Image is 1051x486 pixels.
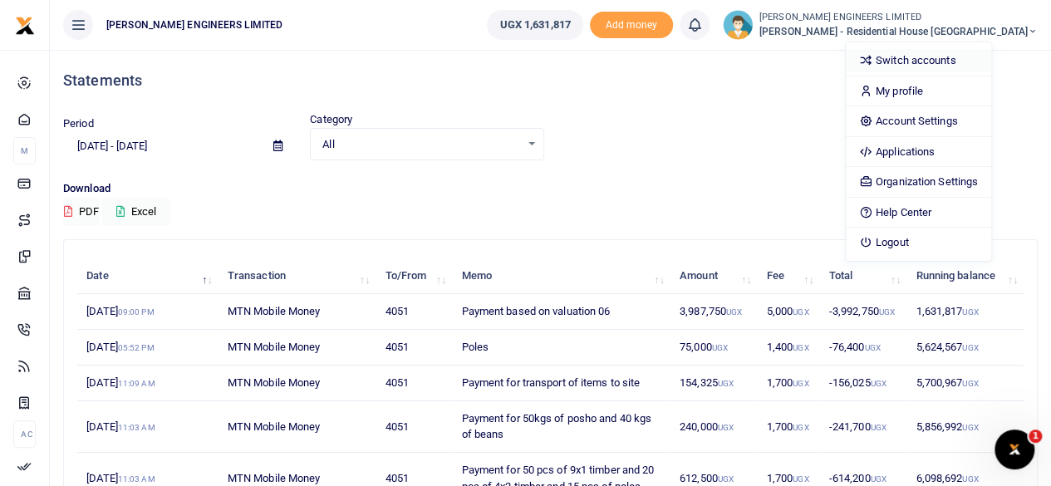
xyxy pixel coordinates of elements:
[452,258,670,294] th: Memo: activate to sort column ascending
[846,170,991,194] a: Organization Settings
[219,366,376,401] td: MTN Mobile Money
[452,294,670,330] td: Payment based on valuation 06
[870,379,886,388] small: UGX
[63,180,1038,198] p: Download
[1029,430,1042,443] span: 1
[118,379,155,388] small: 11:09 AM
[819,330,906,366] td: -76,400
[452,366,670,401] td: Payment for transport of items to site
[962,379,978,388] small: UGX
[757,294,819,330] td: 5,000
[376,294,452,330] td: 4051
[757,330,819,366] td: 1,400
[219,330,376,366] td: MTN Mobile Money
[962,307,978,317] small: UGX
[870,423,886,432] small: UGX
[118,343,155,352] small: 05:52 PM
[452,330,670,366] td: Poles
[118,474,155,484] small: 11:03 AM
[846,80,991,103] a: My profile
[757,401,819,453] td: 1,700
[906,366,1024,401] td: 5,700,967
[846,49,991,72] a: Switch accounts
[376,258,452,294] th: To/From: activate to sort column ascending
[757,258,819,294] th: Fee: activate to sort column ascending
[723,10,753,40] img: profile-user
[846,201,991,224] a: Help Center
[77,366,219,401] td: [DATE]
[906,294,1024,330] td: 1,631,817
[670,330,758,366] td: 75,000
[219,401,376,453] td: MTN Mobile Money
[846,110,991,133] a: Account Settings
[219,258,376,294] th: Transaction: activate to sort column ascending
[670,366,758,401] td: 154,325
[219,294,376,330] td: MTN Mobile Money
[499,17,570,33] span: UGX 1,631,817
[13,420,36,448] li: Ac
[77,294,219,330] td: [DATE]
[13,137,36,164] li: M
[819,366,906,401] td: -156,025
[118,307,155,317] small: 09:00 PM
[310,111,352,128] label: Category
[906,330,1024,366] td: 5,624,567
[718,474,734,484] small: UGX
[590,17,673,30] a: Add money
[322,136,519,153] span: All
[487,10,582,40] a: UGX 1,631,817
[793,307,808,317] small: UGX
[452,401,670,453] td: Payment for 50kgs of posho and 40 kgs of beans
[15,16,35,36] img: logo-small
[712,343,728,352] small: UGX
[759,24,1038,39] span: [PERSON_NAME] - Residential House [GEOGRAPHIC_DATA]
[864,343,880,352] small: UGX
[846,140,991,164] a: Applications
[670,258,758,294] th: Amount: activate to sort column ascending
[819,258,906,294] th: Total: activate to sort column ascending
[102,198,170,226] button: Excel
[376,330,452,366] td: 4051
[819,294,906,330] td: -3,992,750
[15,18,35,31] a: logo-small logo-large logo-large
[962,343,978,352] small: UGX
[63,132,260,160] input: select period
[726,307,742,317] small: UGX
[906,258,1024,294] th: Running balance: activate to sort column ascending
[793,474,808,484] small: UGX
[590,12,673,39] li: Toup your wallet
[100,17,289,32] span: [PERSON_NAME] ENGINEERS LIMITED
[906,401,1024,453] td: 5,856,992
[718,379,734,388] small: UGX
[962,423,978,432] small: UGX
[77,330,219,366] td: [DATE]
[63,71,1038,90] h4: Statements
[480,10,589,40] li: Wallet ballance
[723,10,1038,40] a: profile-user [PERSON_NAME] ENGINEERS LIMITED [PERSON_NAME] - Residential House [GEOGRAPHIC_DATA]
[590,12,673,39] span: Add money
[63,115,94,132] label: Period
[77,401,219,453] td: [DATE]
[793,343,808,352] small: UGX
[757,366,819,401] td: 1,700
[63,198,100,226] button: PDF
[962,474,978,484] small: UGX
[879,307,895,317] small: UGX
[670,401,758,453] td: 240,000
[870,474,886,484] small: UGX
[759,11,1038,25] small: [PERSON_NAME] ENGINEERS LIMITED
[819,401,906,453] td: -241,700
[376,366,452,401] td: 4051
[376,401,452,453] td: 4051
[995,430,1034,469] iframe: Intercom live chat
[793,423,808,432] small: UGX
[670,294,758,330] td: 3,987,750
[718,423,734,432] small: UGX
[77,258,219,294] th: Date: activate to sort column descending
[793,379,808,388] small: UGX
[118,423,155,432] small: 11:03 AM
[846,231,991,254] a: Logout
